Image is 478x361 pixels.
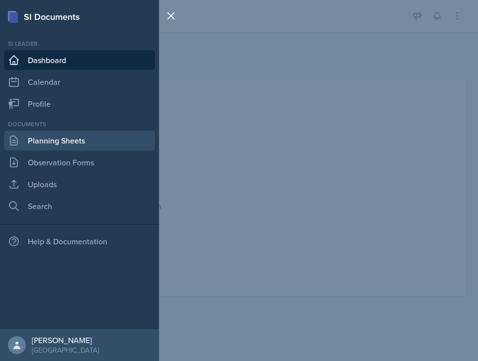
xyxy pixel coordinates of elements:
a: Search [4,196,155,216]
div: [PERSON_NAME] [32,335,99,345]
a: Observation Forms [4,152,155,172]
a: Planning Sheets [4,131,155,150]
div: Documents [4,120,155,129]
div: Help & Documentation [4,231,155,251]
div: [GEOGRAPHIC_DATA] [32,345,99,355]
div: Si leader [4,39,155,48]
a: Profile [4,94,155,114]
a: Uploads [4,174,155,194]
a: Dashboard [4,50,155,70]
a: Calendar [4,72,155,92]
